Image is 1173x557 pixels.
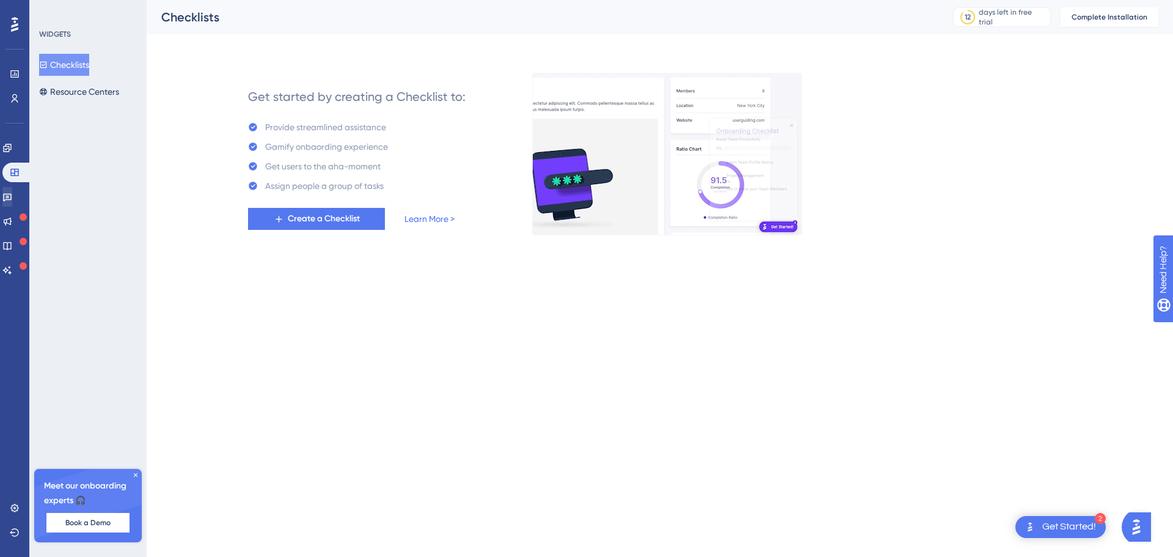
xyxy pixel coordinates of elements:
div: Get Started! [1042,520,1096,534]
button: Complete Installation [1061,7,1158,27]
span: Complete Installation [1072,12,1147,22]
a: Learn More > [404,212,455,226]
iframe: UserGuiding AI Assistant Launcher [1122,509,1158,545]
span: Create a Checklist [288,212,360,226]
img: launcher-image-alternative-text [1023,520,1037,534]
button: Book a Demo [46,513,130,533]
div: Get started by creating a Checklist to: [248,88,466,105]
div: Gamify onbaording experience [265,139,388,154]
div: Get users to the aha-moment [265,159,381,174]
img: e28e67207451d1beac2d0b01ddd05b56.gif [532,73,802,235]
div: Checklists [161,9,923,26]
span: Need Help? [29,3,76,18]
span: Book a Demo [65,518,111,528]
button: Checklists [39,54,89,76]
button: Create a Checklist [248,208,385,230]
div: days left in free trial [979,7,1047,27]
div: Provide streamlined assistance [265,120,386,135]
button: Resource Centers [39,81,119,103]
div: WIDGETS [39,29,71,39]
div: Open Get Started! checklist, remaining modules: 2 [1015,516,1106,538]
div: Assign people a group of tasks [265,179,384,193]
div: 12 [965,12,971,22]
span: Meet our onboarding experts 🎧 [44,479,132,508]
div: 2 [1095,513,1106,524]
